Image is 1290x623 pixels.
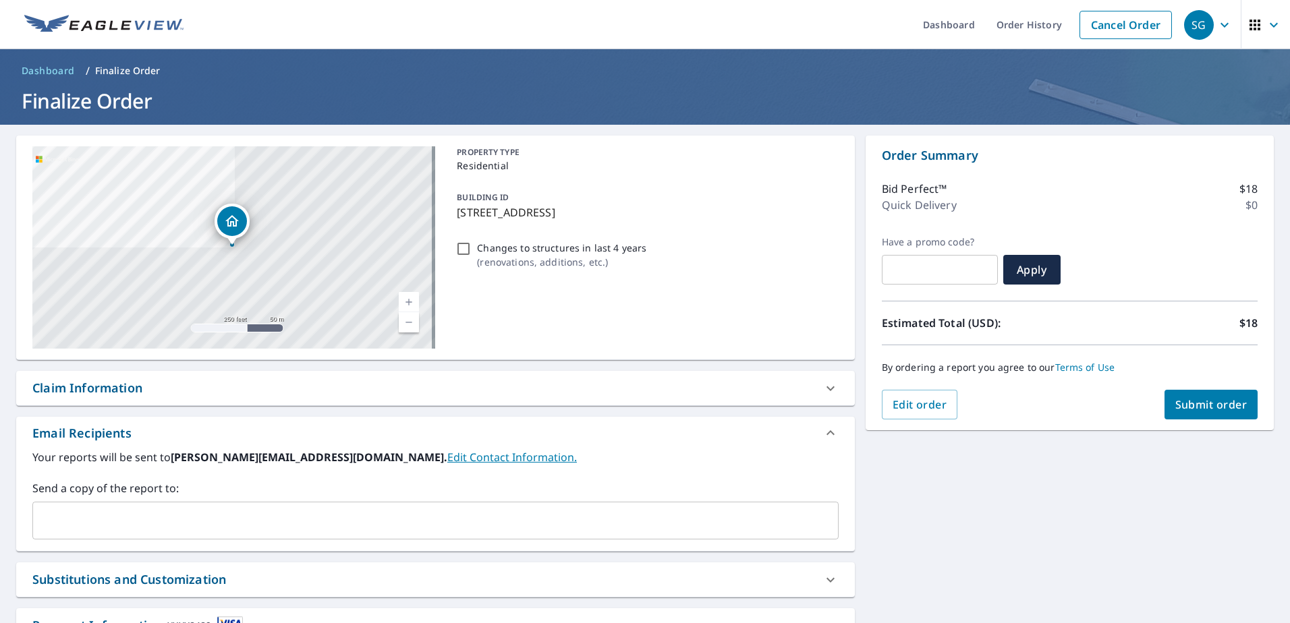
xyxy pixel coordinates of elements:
[1239,181,1258,197] p: $18
[32,449,839,465] label: Your reports will be sent to
[215,204,250,245] div: Dropped pin, building 1, Residential property, 20 Water St Lincoln, DE 19960
[86,63,90,79] li: /
[32,570,226,589] div: Substitutions and Customization
[16,87,1274,115] h1: Finalize Order
[477,241,646,255] p: Changes to structures in last 4 years
[1184,10,1214,40] div: SG
[893,397,947,412] span: Edit order
[1014,262,1050,277] span: Apply
[457,158,833,173] p: Residential
[882,236,998,248] label: Have a promo code?
[1245,197,1258,213] p: $0
[16,371,855,405] div: Claim Information
[1165,390,1258,419] button: Submit order
[882,390,958,419] button: Edit order
[16,417,855,449] div: Email Recipients
[16,60,80,82] a: Dashboard
[447,450,577,465] a: EditContactInfo
[1175,397,1247,412] span: Submit order
[882,361,1258,374] p: By ordering a report you agree to our
[16,60,1274,82] nav: breadcrumb
[457,204,833,220] p: [STREET_ADDRESS]
[22,64,75,78] span: Dashboard
[457,146,833,158] p: PROPERTY TYPE
[1079,11,1172,39] a: Cancel Order
[16,562,855,597] div: Substitutions and Customization
[32,379,142,397] div: Claim Information
[32,480,839,496] label: Send a copy of the report to:
[1239,315,1258,331] p: $18
[24,15,184,35] img: EV Logo
[457,191,509,203] p: BUILDING ID
[882,146,1258,165] p: Order Summary
[1055,361,1115,374] a: Terms of Use
[1003,255,1061,285] button: Apply
[399,312,419,332] a: Current Level 17, Zoom Out
[32,424,132,442] div: Email Recipients
[171,450,447,465] b: [PERSON_NAME][EMAIL_ADDRESS][DOMAIN_NAME].
[882,197,957,213] p: Quick Delivery
[882,315,1070,331] p: Estimated Total (USD):
[882,181,947,197] p: Bid Perfect™
[95,64,161,78] p: Finalize Order
[477,255,646,269] p: ( renovations, additions, etc. )
[399,292,419,312] a: Current Level 17, Zoom In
